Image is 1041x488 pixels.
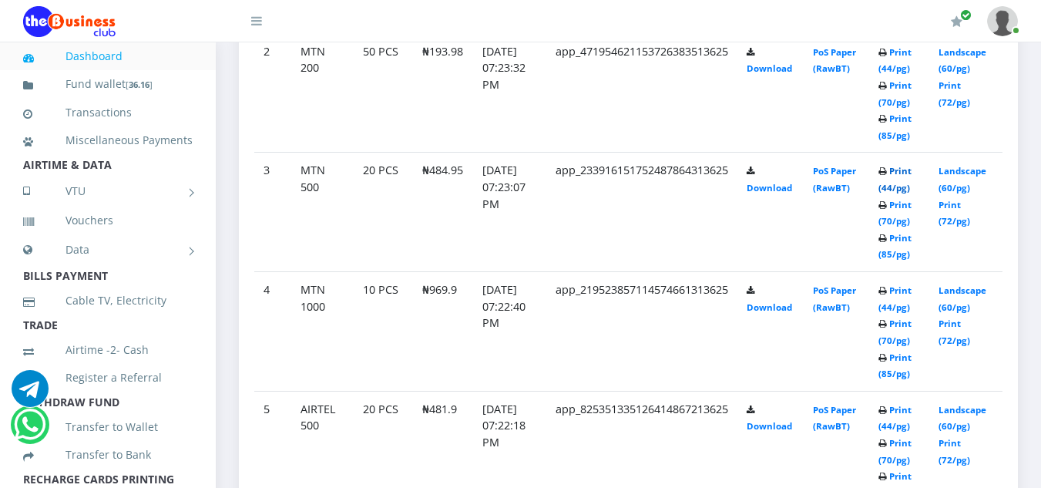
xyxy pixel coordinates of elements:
a: Airtime -2- Cash [23,332,193,368]
a: Vouchers [23,203,193,238]
a: PoS Paper (RawBT) [813,404,856,432]
a: Print (44/pg) [878,404,912,432]
a: Chat for support [14,418,45,443]
td: 4 [254,272,291,392]
a: Print (85/pg) [878,352,912,380]
b: 36.16 [129,79,149,90]
a: PoS Paper (RawBT) [813,284,856,313]
td: 20 PCS [354,153,413,272]
a: Print (70/pg) [878,437,912,466]
a: VTU [23,172,193,210]
a: Download [747,420,792,432]
td: ₦969.9 [413,272,473,392]
a: Download [747,62,792,74]
td: app_219523857114574661313625 [546,272,737,392]
a: Landscape (60/pg) [939,46,986,75]
a: Download [747,301,792,313]
a: Fund wallet[36.16] [23,66,193,103]
a: Print (72/pg) [939,79,970,108]
a: Dashboard [23,39,193,74]
img: User [987,6,1018,36]
td: 2 [254,33,291,153]
td: [DATE] 07:23:07 PM [473,153,546,272]
a: Landscape (60/pg) [939,165,986,194]
a: Chat for support [12,382,49,407]
a: Landscape (60/pg) [939,284,986,313]
td: ₦193.98 [413,33,473,153]
a: Download [747,182,792,194]
a: PoS Paper (RawBT) [813,46,856,75]
i: Renew/Upgrade Subscription [951,15,962,28]
td: [DATE] 07:23:32 PM [473,33,546,153]
td: 10 PCS [354,272,413,392]
a: Print (85/pg) [878,232,912,261]
a: Transfer to Bank [23,437,193,473]
a: Register a Referral [23,360,193,395]
a: Print (70/pg) [878,199,912,227]
td: app_233916151752487864313625 [546,153,737,272]
a: Print (44/pg) [878,165,912,194]
a: Print (72/pg) [939,318,970,346]
a: Print (44/pg) [878,46,912,75]
td: [DATE] 07:22:40 PM [473,272,546,392]
td: 3 [254,153,291,272]
a: Print (70/pg) [878,318,912,346]
a: Print (85/pg) [878,113,912,141]
td: MTN 200 [291,33,354,153]
a: Miscellaneous Payments [23,123,193,158]
a: Cable TV, Electricity [23,283,193,318]
a: PoS Paper (RawBT) [813,165,856,194]
a: Print (72/pg) [939,437,970,466]
td: MTN 500 [291,153,354,272]
a: Print (72/pg) [939,199,970,227]
td: app_471954621153726383513625 [546,33,737,153]
td: MTN 1000 [291,272,354,392]
a: Print (44/pg) [878,284,912,313]
span: Renew/Upgrade Subscription [960,9,972,21]
a: Data [23,231,193,269]
a: Transactions [23,95,193,130]
a: Landscape (60/pg) [939,404,986,432]
small: [ ] [126,79,153,90]
a: Transfer to Wallet [23,409,193,445]
td: ₦484.95 [413,153,473,272]
img: Logo [23,6,116,37]
td: 50 PCS [354,33,413,153]
a: Print (70/pg) [878,79,912,108]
